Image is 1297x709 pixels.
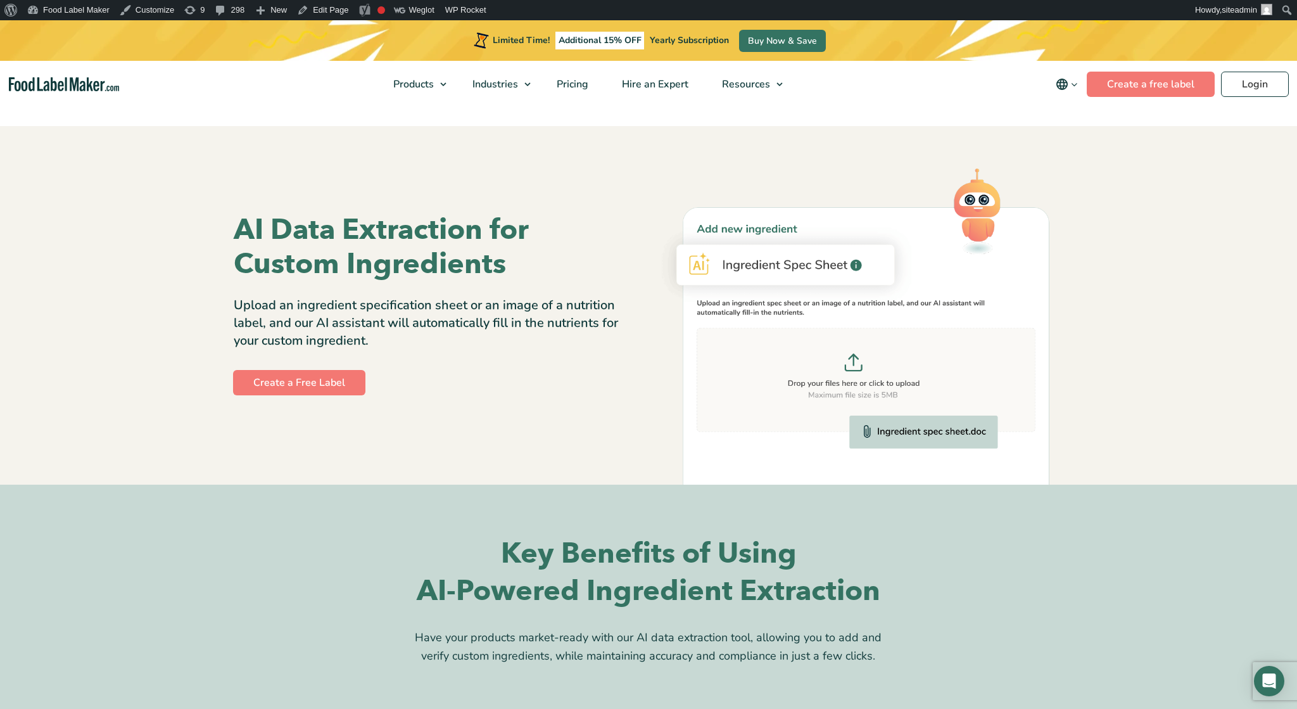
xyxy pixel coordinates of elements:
[233,370,365,395] a: Create a Free Label
[605,61,702,108] a: Hire an Expert
[739,30,826,52] a: Buy Now & Save
[540,61,602,108] a: Pricing
[389,77,435,91] span: Products
[718,77,771,91] span: Resources
[1087,72,1215,97] a: Create a free label
[403,629,895,665] p: Have your products market-ready with our AI data extraction tool, allowing you to add and verify ...
[705,61,789,108] a: Resources
[650,34,729,46] span: Yearly Subscription
[1254,666,1284,696] div: Open Intercom Messenger
[555,32,645,49] span: Additional 15% OFF
[456,61,537,108] a: Industries
[469,77,519,91] span: Industries
[265,535,1032,610] h2: Key Benefits of Using AI-Powered Ingredient Extraction
[234,297,639,350] p: Upload an ingredient specification sheet or an image of a nutrition label, and our AI assistant w...
[377,61,453,108] a: Products
[234,213,639,281] h1: AI Data Extraction for Custom Ingredients
[1221,72,1289,97] a: Login
[377,6,385,14] div: Focus keyphrase not set
[1222,5,1257,15] span: siteadmin
[618,77,690,91] span: Hire an Expert
[493,34,550,46] span: Limited Time!
[553,77,590,91] span: Pricing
